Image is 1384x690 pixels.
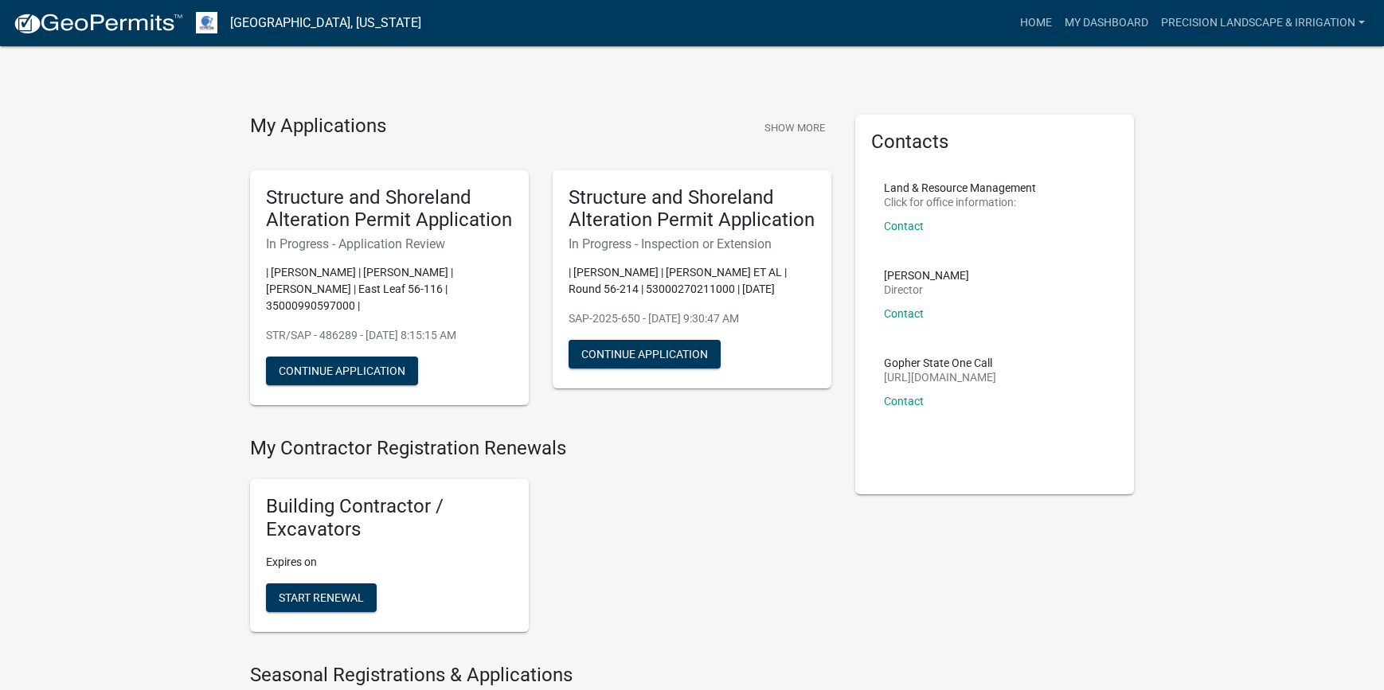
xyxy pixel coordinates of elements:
button: Continue Application [266,357,418,385]
img: Otter Tail County, Minnesota [196,12,217,33]
p: Land & Resource Management [884,182,1036,193]
button: Show More [758,115,831,141]
button: Continue Application [569,340,721,368]
a: Precision Landscape & Irrigation [1155,8,1371,38]
p: Click for office information: [884,197,1036,208]
p: | [PERSON_NAME] | [PERSON_NAME] ET AL | Round 56-214 | 53000270211000 | [DATE] [569,264,815,298]
p: | [PERSON_NAME] | [PERSON_NAME] | [PERSON_NAME] | East Leaf 56-116 | 35000990597000 | [266,264,513,314]
h5: Building Contractor / Excavators [266,495,513,541]
p: [URL][DOMAIN_NAME] [884,372,996,383]
a: [GEOGRAPHIC_DATA], [US_STATE] [230,10,421,37]
a: Contact [884,395,924,407]
p: Director [884,284,969,295]
p: [PERSON_NAME] [884,270,969,281]
p: SAP-2025-650 - [DATE] 9:30:47 AM [569,310,815,327]
span: Start Renewal [279,591,364,603]
h5: Structure and Shoreland Alteration Permit Application [266,186,513,232]
button: Start Renewal [266,583,377,612]
a: My Dashboard [1058,8,1155,38]
a: Contact [884,307,924,320]
a: Contact [884,220,924,232]
h5: Contacts [871,131,1118,154]
p: Gopher State One Call [884,357,996,368]
h4: My Contractor Registration Renewals [250,437,831,460]
a: Home [1014,8,1058,38]
wm-registration-list-section: My Contractor Registration Renewals [250,437,831,644]
h5: Structure and Shoreland Alteration Permit Application [569,186,815,232]
h4: My Applications [250,115,386,138]
p: Expires on [266,554,513,571]
p: STR/SAP - 486289 - [DATE] 8:15:15 AM [266,327,513,344]
h6: In Progress - Inspection or Extension [569,236,815,251]
h4: Seasonal Registrations & Applications [250,664,831,687]
h6: In Progress - Application Review [266,236,513,251]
